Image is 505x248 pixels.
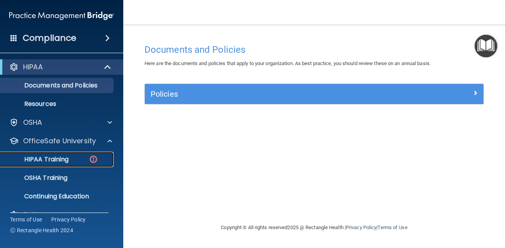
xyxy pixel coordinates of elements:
p: OSHA [23,118,42,127]
a: Terms of Use [377,225,407,230]
p: Continuing Education [5,193,110,200]
a: Settings [9,210,112,220]
h4: Documents and Policies [144,45,484,55]
a: OfficeSafe University [9,136,112,146]
img: PMB logo [9,8,114,23]
button: Open Resource Center [475,35,497,57]
span: Here are the documents and policies that apply to your organization. As best practice, you should... [144,60,431,66]
h5: Policies [151,90,393,98]
a: OSHA [9,118,112,127]
div: Copyright © All rights reserved 2025 @ Rectangle Health | | [174,215,455,240]
p: HIPAA Training [5,156,69,163]
span: Ⓒ Rectangle Health 2024 [10,226,73,234]
img: danger-circle.6113f641.png [89,154,98,164]
p: OSHA Training [5,174,67,182]
a: Privacy Policy [346,225,376,230]
h4: Compliance [23,33,76,44]
a: Policies [151,88,478,100]
p: OfficeSafe University [23,136,96,146]
p: Resources [5,100,110,108]
a: HIPAA [9,62,112,72]
iframe: Drift Widget Chat Controller [372,193,496,224]
p: Documents and Policies [5,82,110,89]
p: HIPAA [23,62,43,72]
p: Settings [23,210,52,220]
a: Terms of Use [10,216,42,223]
a: Privacy Policy [51,216,86,223]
